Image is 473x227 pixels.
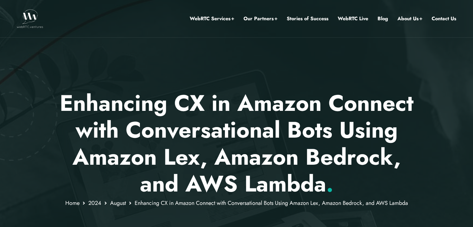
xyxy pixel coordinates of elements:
[397,15,422,23] a: About Us
[243,15,277,23] a: Our Partners
[326,168,333,200] span: .
[378,15,388,23] a: Blog
[110,199,126,207] a: August
[287,15,328,23] a: Stories of Success
[432,15,456,23] a: Contact Us
[88,199,101,207] a: 2024
[338,15,368,23] a: WebRTC Live
[135,199,408,207] span: Enhancing CX in Amazon Connect with Conversational Bots Using Amazon Lex, Amazon Bedrock, and AWS...
[190,15,234,23] a: WebRTC Services
[17,9,43,28] img: WebRTC.ventures
[54,90,419,197] p: Enhancing CX in Amazon Connect with Conversational Bots Using Amazon Lex, Amazon Bedrock, and AWS...
[65,199,80,207] a: Home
